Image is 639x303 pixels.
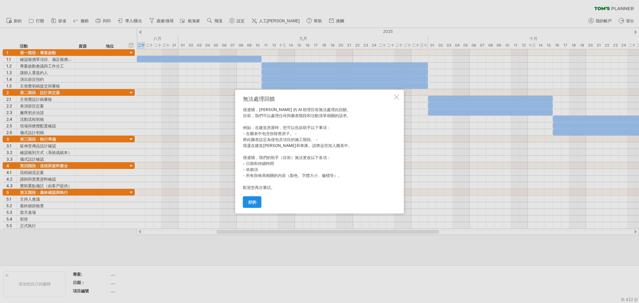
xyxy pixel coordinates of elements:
[243,137,318,142] font: 將此圖表設定為僅包含項目的施工階段。 -
[248,200,256,205] font: 好的
[243,143,352,148] font: 我還在建造[PERSON_NAME]和車庫。請將這些加入圖表中。
[243,131,297,136] font: - 在圖表中包含拆除舊房子。 -
[243,161,274,166] font: - 日期和持續時間
[243,113,351,118] font: 目前，我們可以處理任何與圖表階段和活動清單相關的請求。
[243,173,342,178] font: - 所有與佈局相關的內容（顏色、字體大小、徽標等）。
[243,95,275,102] font: 無法處理回饋
[243,155,331,160] font: 很遺憾，我們的助手（目前）無法更改以下各項：
[243,125,331,130] font: 例如，在建造房屋時，您可以告訴助手以下事項：
[243,185,275,190] font: 歡迎您再次嘗試。
[243,196,262,208] a: 好的
[243,167,258,172] font: - 依賴項
[243,107,351,112] font: 很遺憾，[PERSON_NAME] 的 AI 助理目前無法處理此回饋。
